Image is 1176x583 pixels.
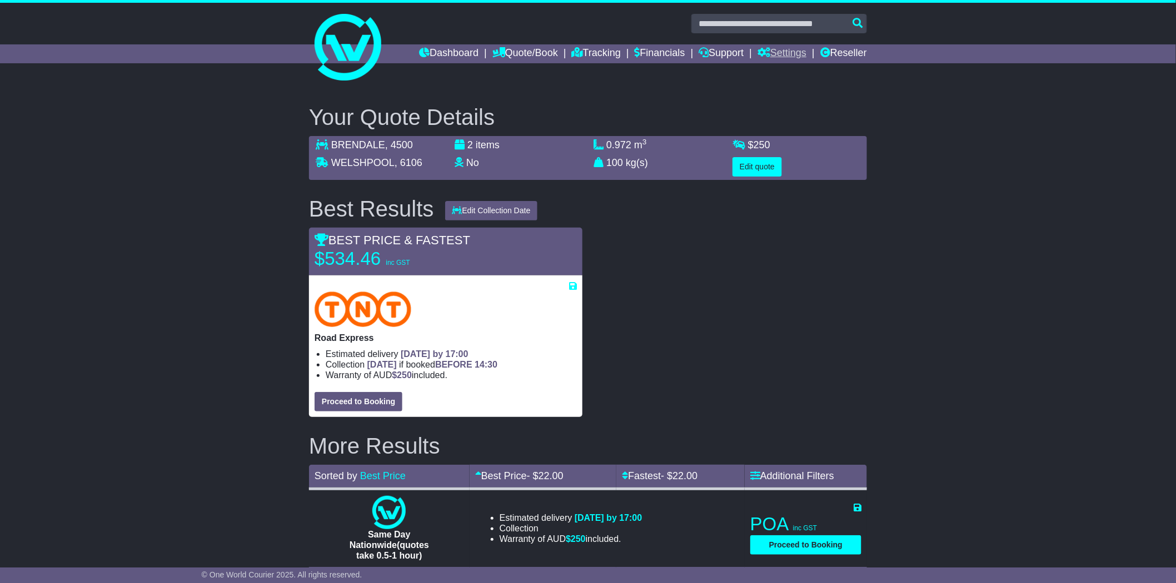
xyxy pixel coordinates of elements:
[202,570,362,579] span: © One World Courier 2025. All rights reserved.
[672,470,697,481] span: 22.00
[401,349,469,359] span: [DATE] by 17:00
[303,197,440,221] div: Best Results
[754,139,770,150] span: 250
[500,523,642,534] li: Collection
[758,44,806,63] a: Settings
[475,360,497,369] span: 14:30
[360,470,406,481] a: Best Price
[793,524,817,532] span: inc GST
[500,534,642,544] li: Warranty of AUD included.
[326,370,577,380] li: Warranty of AUD included.
[566,534,586,544] span: $
[748,139,770,150] span: $
[315,233,470,247] span: BEST PRICE & FASTEST
[575,513,642,522] span: [DATE] by 17:00
[331,139,385,150] span: BRENDALE
[331,157,395,168] span: WELSHPOOL
[315,248,454,270] p: $534.46
[571,534,586,544] span: 250
[732,157,782,177] button: Edit quote
[395,157,422,168] span: , 6106
[315,291,411,327] img: TNT Domestic: Road Express
[367,360,397,369] span: [DATE]
[309,434,867,458] h2: More Results
[635,44,685,63] a: Financials
[326,359,577,370] li: Collection
[467,139,473,150] span: 2
[392,370,412,380] span: $
[419,44,479,63] a: Dashboard
[750,535,861,555] button: Proceed to Booking
[606,157,623,168] span: 100
[820,44,867,63] a: Reseller
[572,44,621,63] a: Tracking
[500,512,642,523] li: Estimated delivery
[699,44,744,63] a: Support
[661,470,697,481] span: - $
[445,201,538,220] button: Edit Collection Date
[315,333,577,343] p: Road Express
[466,157,479,168] span: No
[326,349,577,359] li: Estimated delivery
[750,513,861,535] p: POA
[642,138,647,146] sup: 3
[315,392,402,411] button: Proceed to Booking
[634,139,647,150] span: m
[492,44,558,63] a: Quote/Book
[539,470,564,481] span: 22.00
[315,470,357,481] span: Sorted by
[372,496,406,529] img: One World Courier: Same Day Nationwide(quotes take 0.5-1 hour)
[606,139,631,150] span: 0.972
[750,470,834,481] a: Additional Filters
[626,157,648,168] span: kg(s)
[527,470,564,481] span: - $
[309,105,867,129] h2: Your Quote Details
[367,360,497,369] span: if booked
[476,139,500,150] span: items
[397,370,412,380] span: 250
[475,470,564,481] a: Best Price- $22.00
[386,259,410,267] span: inc GST
[350,530,429,560] span: Same Day Nationwide(quotes take 0.5-1 hour)
[622,470,697,481] a: Fastest- $22.00
[385,139,413,150] span: , 4500
[435,360,472,369] span: BEFORE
